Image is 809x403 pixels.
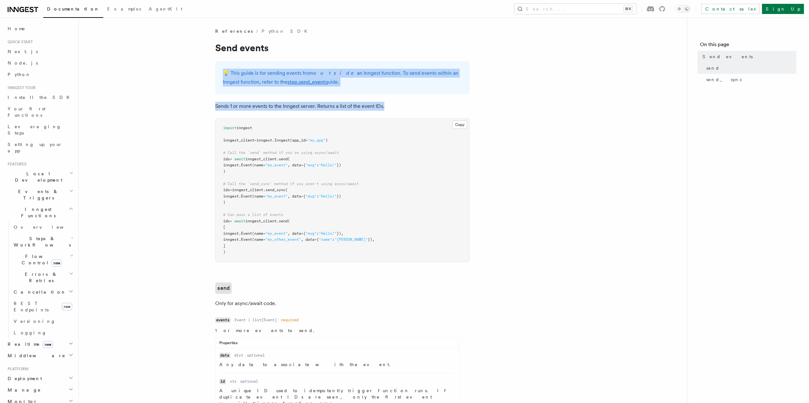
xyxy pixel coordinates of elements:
[272,138,274,142] span: .
[223,237,241,242] span: inngest.
[11,271,69,284] span: Errors & Retries
[319,163,337,167] span: "Hello!"
[5,206,69,219] span: Inngest Functions
[245,157,277,161] span: inngest_client
[288,163,301,167] span: , data
[305,138,308,142] span: =
[223,126,237,130] span: import
[11,251,75,268] button: Flow Controlnew
[5,338,75,350] button: Realtimenew
[277,219,279,223] span: .
[223,250,225,254] span: )
[5,57,75,69] a: Node.js
[305,194,317,198] span: "msg"
[317,194,319,198] span: :
[700,51,796,62] a: Send events
[149,6,182,11] span: AgentKit
[219,379,226,384] code: id
[8,95,73,100] span: Install the SDK
[14,301,49,312] span: REST Endpoints
[288,157,290,161] span: (
[232,188,263,192] span: inngest_client
[5,352,65,359] span: Middleware
[43,2,103,18] a: Documentation
[303,194,305,198] span: {
[5,221,75,338] div: Inngest Functions
[235,317,277,323] dd: Event | list[Event]
[5,341,53,347] span: Realtime
[223,150,339,155] span: # Call the `send` method if you're using async/await
[317,163,319,167] span: :
[279,219,288,223] span: send
[247,353,265,358] dd: optional
[11,316,75,327] a: Versioning
[5,366,29,372] span: Platform
[5,121,75,139] a: Leveraging Steps
[234,219,245,223] span: await
[301,231,303,236] span: =
[279,157,288,161] span: send
[230,219,232,223] span: =
[703,53,753,60] span: Send events
[11,286,75,298] button: Cancellation
[223,244,225,248] span: ]
[317,237,319,242] span: {
[11,235,71,248] span: Steps & Workflows
[762,4,804,14] a: Sign Up
[274,138,290,142] span: Inngest
[215,42,470,53] h1: Send events
[254,138,257,142] span: =
[252,237,263,242] span: (name
[257,138,272,142] span: inngest
[5,186,75,204] button: Events & Triggers
[11,253,70,266] span: Flow Control
[5,139,75,156] a: Setting up your app
[706,76,743,83] span: send_sync
[216,340,459,348] div: Properties
[514,4,636,14] button: Search...⌘K
[281,317,298,323] dd: required
[11,221,75,233] a: Overview
[11,268,75,286] button: Errors & Retries
[252,163,263,167] span: (name
[223,157,230,161] span: ids
[5,46,75,57] a: Next.js
[215,282,232,294] a: send
[337,194,341,198] span: })
[287,79,325,85] a: step.send_event
[5,170,69,183] span: Local Development
[223,69,462,87] p: 💡️ This guide is for sending events from an Inngest function. To send events within an Inngest fu...
[317,231,319,236] span: :
[14,319,56,324] span: Versioning
[223,188,230,192] span: ids
[263,194,265,198] span: =
[265,237,301,242] span: "my_other_event"
[704,62,796,74] a: send
[5,92,75,103] a: Install the SDK
[263,163,265,167] span: =
[8,25,25,32] span: Home
[14,330,47,335] span: Logging
[308,138,326,142] span: "my_app"
[219,353,230,358] code: data
[326,138,328,142] span: )
[5,384,75,396] button: Manage
[8,124,61,135] span: Leveraging Steps
[223,212,283,217] span: # Can pass a list of events
[5,387,41,393] span: Manage
[314,237,317,242] span: =
[8,142,62,153] span: Setting up your app
[5,373,75,384] button: Deployment
[234,157,245,161] span: await
[223,231,241,236] span: inngest.
[8,49,38,54] span: Next.js
[107,6,141,11] span: Examples
[8,106,45,118] span: Your first Functions
[701,4,759,14] a: Contact sales
[219,361,455,368] p: Any data to associate with the event.
[215,28,253,34] span: References
[223,182,359,186] span: # Call the `send_sync` method if you aren't using async/await
[237,126,252,130] span: inngest
[5,23,75,34] a: Home
[301,163,303,167] span: =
